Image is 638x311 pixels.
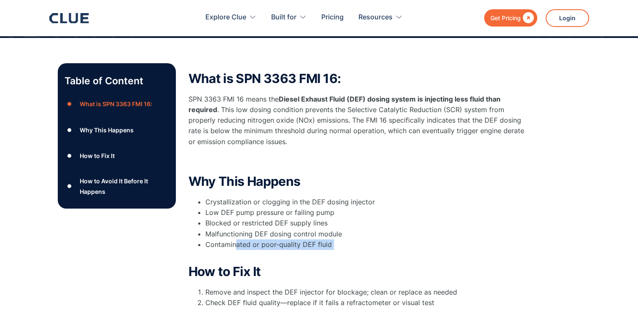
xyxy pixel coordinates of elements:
[205,298,526,308] li: Check DEF fluid quality—replace if it fails a refractometer or visual test
[79,125,133,135] div: Why This Happens
[65,176,169,197] a: ●How to Avoid It Before It Happens
[271,4,307,31] div: Built for
[358,4,403,31] div: Resources
[205,287,526,298] li: Remove and inspect the DEF injector for blockage; clean or replace as needed
[521,13,534,23] div: 
[79,99,152,109] div: What is SPN 3363 FMI 16:
[65,180,75,193] div: ●
[188,95,501,114] strong: Diesel Exhaust Fluid (DEF) dosing system is injecting less fluid than required
[205,207,526,218] li: Low DEF pump pressure or failing pump
[188,174,301,189] strong: Why This Happens
[205,4,246,31] div: Explore Clue
[205,4,256,31] div: Explore Clue
[205,239,526,260] li: Contaminated or poor-quality DEF fluid
[490,13,521,23] div: Get Pricing
[546,9,589,27] a: Login
[271,4,296,31] div: Built for
[65,150,169,162] a: ●How to Fix It
[188,71,341,86] strong: What is SPN 3363 FMI 16:
[188,155,526,166] p: ‍
[65,98,169,110] a: ●What is SPN 3363 FMI 16:
[65,74,169,88] p: Table of Content
[205,197,526,207] li: Crystallization or clogging in the DEF dosing injector
[65,98,75,110] div: ●
[188,94,526,147] p: SPN 3363 FMI 16 means the . This low dosing condition prevents the Selective Catalytic Reduction ...
[358,4,393,31] div: Resources
[321,4,344,31] a: Pricing
[205,229,526,239] li: Malfunctioning DEF dosing control module
[205,218,526,228] li: Blocked or restricted DEF supply lines
[484,9,537,27] a: Get Pricing
[188,264,261,279] strong: How to Fix It
[65,150,75,162] div: ●
[65,123,75,136] div: ●
[79,176,169,197] div: How to Avoid It Before It Happens
[65,123,169,136] a: ●Why This Happens
[79,150,114,161] div: How to Fix It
